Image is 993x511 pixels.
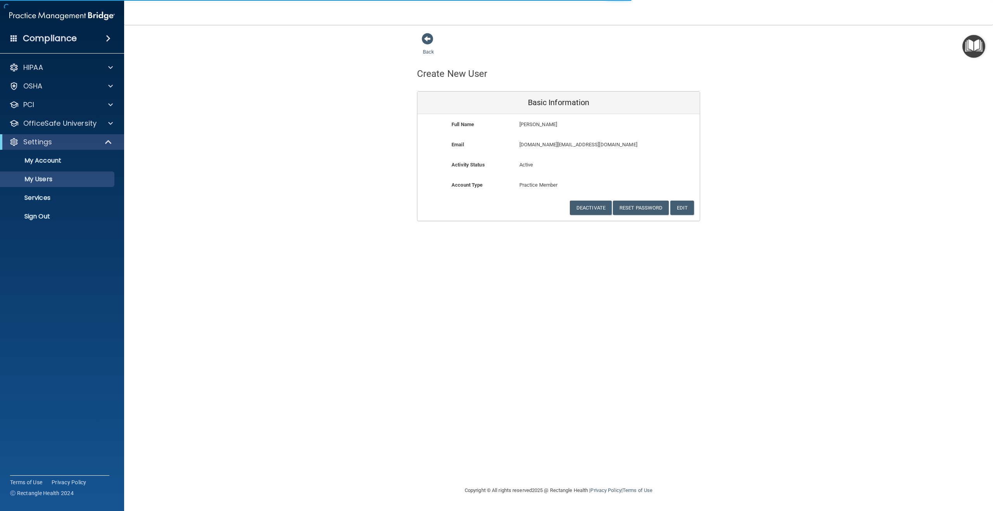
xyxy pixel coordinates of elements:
[23,137,52,147] p: Settings
[417,69,488,79] h4: Create New User
[23,81,43,91] p: OSHA
[417,92,700,114] div: Basic Information
[452,121,474,127] b: Full Name
[452,182,483,188] b: Account Type
[519,180,598,190] p: Practice Member
[613,201,669,215] button: Reset Password
[23,119,97,128] p: OfficeSafe University
[590,487,621,493] a: Privacy Policy
[9,8,115,24] img: PMB logo
[5,213,111,220] p: Sign Out
[9,137,112,147] a: Settings
[23,100,34,109] p: PCI
[623,487,652,493] a: Terms of Use
[519,140,643,149] p: [DOMAIN_NAME][EMAIL_ADDRESS][DOMAIN_NAME]
[10,489,74,497] span: Ⓒ Rectangle Health 2024
[5,157,111,165] p: My Account
[519,160,598,170] p: Active
[452,162,485,168] b: Activity Status
[9,100,113,109] a: PCI
[519,120,643,129] p: [PERSON_NAME]
[859,456,984,487] iframe: Drift Widget Chat Controller
[570,201,612,215] button: Deactivate
[52,478,86,486] a: Privacy Policy
[9,119,113,128] a: OfficeSafe University
[23,33,77,44] h4: Compliance
[9,81,113,91] a: OSHA
[5,175,111,183] p: My Users
[423,40,434,55] a: Back
[5,194,111,202] p: Services
[452,142,464,147] b: Email
[23,63,43,72] p: HIPAA
[10,478,42,486] a: Terms of Use
[9,63,113,72] a: HIPAA
[670,201,694,215] button: Edit
[417,478,700,503] div: Copyright © All rights reserved 2025 @ Rectangle Health | |
[962,35,985,58] button: Open Resource Center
